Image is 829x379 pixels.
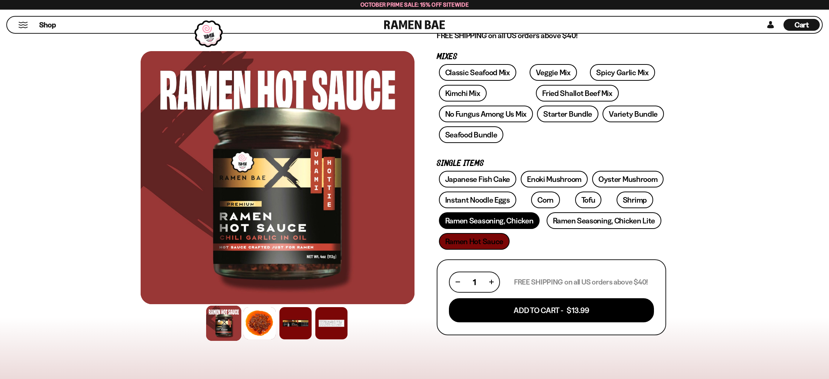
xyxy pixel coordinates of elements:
a: Fried Shallot Beef Mix [536,85,618,102]
a: Seafood Bundle [439,126,504,143]
a: Shop [39,19,56,31]
a: Classic Seafood Mix [439,64,516,81]
span: Shop [39,20,56,30]
a: Ramen Seasoning, Chicken Lite [547,212,661,229]
a: Kimchi Mix [439,85,487,102]
a: Ramen Seasoning, Chicken [439,212,540,229]
span: Cart [795,20,809,29]
a: Veggie Mix [530,64,577,81]
a: Japanese Fish Cake [439,171,517,187]
a: No Fungus Among Us Mix [439,106,533,122]
a: Shrimp [617,192,653,208]
a: Instant Noodle Eggs [439,192,516,208]
p: Single Items [437,160,666,167]
span: 1 [473,277,476,287]
button: Add To Cart - $13.99 [449,298,654,322]
a: Oyster Mushroom [592,171,664,187]
a: Variety Bundle [603,106,664,122]
a: Corn [531,192,560,208]
div: Cart [783,17,820,33]
span: October Prime Sale: 15% off Sitewide [360,1,469,8]
p: FREE SHIPPING on all US orders above $40! [514,277,648,287]
a: Enoki Mushroom [521,171,588,187]
a: Spicy Garlic Mix [590,64,655,81]
a: Tofu [575,192,602,208]
p: Mixes [437,53,666,60]
a: Starter Bundle [537,106,598,122]
button: Mobile Menu Trigger [18,22,28,28]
